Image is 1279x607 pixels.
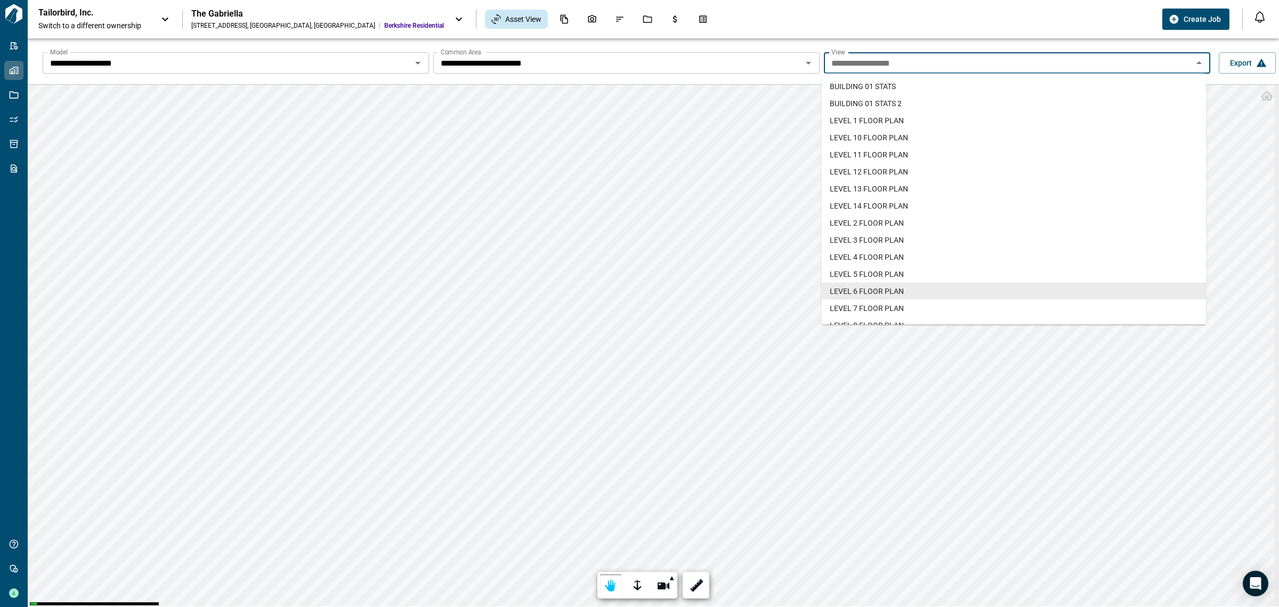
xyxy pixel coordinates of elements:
[831,47,845,57] label: View
[830,303,904,314] span: LEVEL 7 FLOOR PLAN
[830,269,904,279] span: LEVEL 5 FLOOR PLAN
[830,201,908,211] span: LEVEL 14 FLOOR PLAN
[830,218,904,228] span: LEVEL 2 FLOOR PLAN
[1251,9,1268,26] button: Open notification feed
[441,47,481,57] label: Common Area
[1230,58,1252,68] span: Export
[1243,571,1268,596] div: Open Intercom Messenger
[636,10,659,28] div: Jobs
[830,81,896,92] span: BUILDING 01 STATS
[830,132,908,143] span: LEVEL 10 FLOOR PLAN
[830,320,904,331] span: LEVEL 8 FLOOR PLAN
[191,21,375,30] div: [STREET_ADDRESS] , [GEOGRAPHIC_DATA] , [GEOGRAPHIC_DATA]
[664,10,686,28] div: Budgets
[38,7,134,18] p: Tailorbird, Inc.
[830,166,908,177] span: LEVEL 12 FLOOR PLAN
[505,14,541,25] span: Asset View
[1219,52,1276,74] button: Export
[830,252,904,262] span: LEVEL 4 FLOOR PLAN
[1184,14,1221,25] span: Create Job
[692,10,714,28] div: Takeoff Center
[830,149,908,160] span: LEVEL 11 FLOOR PLAN
[801,55,816,70] button: Open
[384,21,444,30] span: Berkshire Residential
[191,9,444,19] div: The Gabriella
[830,286,904,297] span: LEVEL 6 FLOOR PLAN
[38,20,150,31] span: Switch to a different ownership
[609,10,631,28] div: Issues & Info
[485,10,548,29] div: Asset View
[830,98,902,109] span: BUILDING 01 STATS 2
[830,183,908,194] span: LEVEL 13 FLOOR PLAN
[1162,9,1229,30] button: Create Job
[410,55,425,70] button: Open
[553,10,576,28] div: Documents
[50,47,68,57] label: Model
[830,115,904,126] span: LEVEL 1 FLOOR PLAN
[830,235,904,245] span: LEVEL 3 FLOOR PLAN
[1192,55,1207,70] button: Close
[581,10,603,28] div: Photos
